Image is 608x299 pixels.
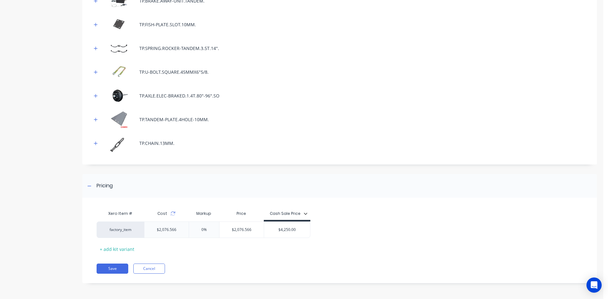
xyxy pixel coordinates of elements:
div: Markup [189,207,219,220]
div: TP.TANDEM-PLATE.4HOLE-10MM. [139,116,209,123]
span: Cost [157,211,167,216]
button: Cancel [133,264,165,274]
div: + add kit variant [97,244,137,254]
button: Cash Sale Price [267,209,311,218]
div: TP.CHAIN.13MM. [139,140,174,146]
img: TP.SPRING.ROCKER-TANDEM.3.5T.14". [103,40,135,57]
div: $2,076.566 [219,222,264,238]
div: Price [219,207,264,220]
img: TP.CHAIN.13MM. [103,134,135,152]
div: Cash Sale Price [270,211,301,216]
div: TP.AXLE.ELEC-BRAKED.1.4T.80"-96".SO [139,92,219,99]
button: Save [97,264,128,274]
div: factory_item [103,227,138,233]
img: TP.FISH-PLATE.SLOT.10MM. [103,16,135,33]
img: TP.U-BOLT.SQUARE.45MMX6"5/8. [103,63,135,81]
div: TP.FISH-PLATE.SLOT.10MM. [139,21,196,28]
div: $2,076.566 [152,222,181,238]
div: Pricing [97,182,113,190]
img: TP.TANDEM-PLATE.4HOLE-10MM. [103,111,135,128]
img: TP.AXLE.ELEC-BRAKED.1.4T.80"-96".SO [103,87,135,104]
div: Cost [144,207,189,220]
div: Xero Item # [97,207,144,220]
div: TP.SPRING.ROCKER-TANDEM.3.5T.14". [139,45,219,52]
div: TP.U-BOLT.SQUARE.45MMX6"5/8. [139,69,209,75]
div: 0% [188,222,220,238]
div: $4,250.00 [264,222,310,238]
div: factory_item$2,076.5660%$2,076.566$4,250.00 [97,221,310,238]
div: Open Intercom Messenger [586,277,602,293]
